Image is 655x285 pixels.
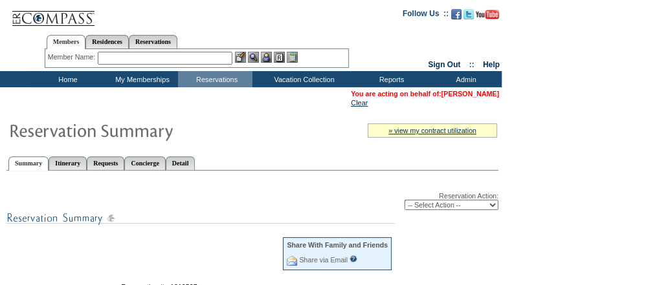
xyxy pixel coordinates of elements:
input: What is this? [350,255,357,262]
td: My Memberships [104,71,178,87]
a: Share via Email [299,256,348,264]
a: Residences [85,35,129,48]
span: You are acting on behalf of: [351,90,499,98]
td: Follow Us :: [403,8,449,23]
img: Follow us on Twitter [463,9,474,19]
td: Reservations [178,71,252,87]
div: Share With Family and Friends [287,241,388,249]
td: Reports [353,71,427,87]
a: [PERSON_NAME] [441,90,499,98]
a: Follow us on Twitter [463,13,474,21]
a: Concierge [124,156,165,170]
div: Member Name: [48,52,98,63]
img: Reservaton Summary [8,117,267,143]
a: Detail [166,156,195,170]
td: Admin [427,71,502,87]
img: b_edit.gif [235,52,246,63]
a: Reservations [129,35,177,48]
img: Subscribe to our YouTube Channel [476,10,499,19]
img: Reservations [274,52,285,63]
a: Members [47,35,86,49]
a: Help [483,60,500,69]
td: Vacation Collection [252,71,353,87]
a: Summary [8,156,49,171]
img: Impersonate [261,52,272,63]
img: subTtlResSummary.gif [6,210,395,226]
div: Reservation Action: [6,192,498,210]
img: View [248,52,259,63]
a: Clear [351,99,368,107]
a: Requests [87,156,124,170]
a: Subscribe to our YouTube Channel [476,13,499,21]
img: b_calculator.gif [287,52,298,63]
span: :: [469,60,474,69]
a: Itinerary [49,156,87,170]
a: » view my contract utilization [388,127,476,134]
a: Sign Out [428,60,460,69]
td: Home [29,71,104,87]
a: Become our fan on Facebook [451,13,461,21]
img: Become our fan on Facebook [451,9,461,19]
